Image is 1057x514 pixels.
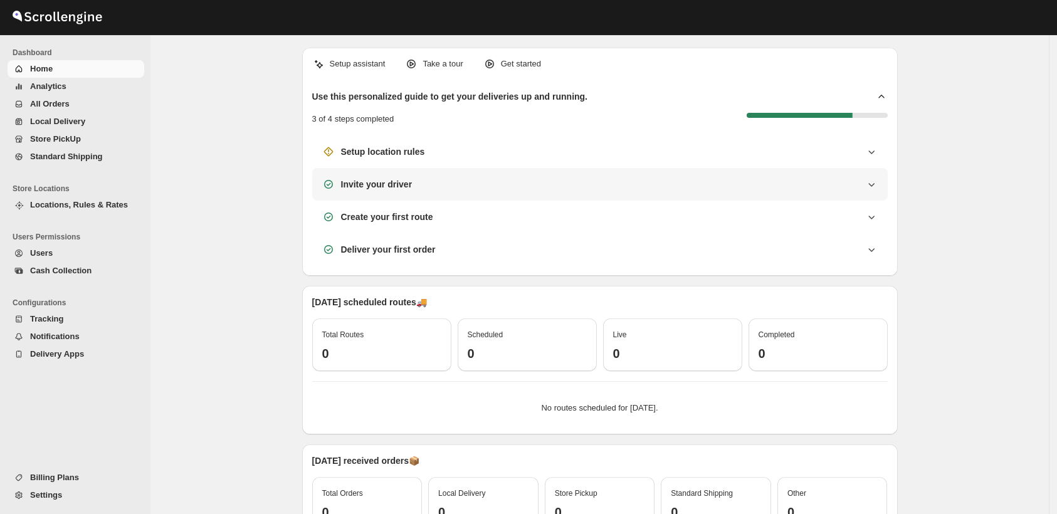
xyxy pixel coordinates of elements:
[312,296,888,308] p: [DATE] scheduled routes 🚚
[438,489,485,498] span: Local Delivery
[423,58,463,70] p: Take a tour
[8,310,144,328] button: Tracking
[468,330,503,339] span: Scheduled
[30,64,53,73] span: Home
[30,81,66,91] span: Analytics
[13,298,144,308] span: Configurations
[501,58,541,70] p: Get started
[671,489,733,498] span: Standard Shipping
[30,266,92,275] span: Cash Collection
[341,211,433,223] h3: Create your first route
[8,469,144,486] button: Billing Plans
[330,58,386,70] p: Setup assistant
[613,346,732,361] h3: 0
[30,134,81,144] span: Store PickUp
[787,489,806,498] span: Other
[555,489,597,498] span: Store Pickup
[322,330,364,339] span: Total Routes
[341,178,413,191] h3: Invite your driver
[312,454,888,467] p: [DATE] received orders 📦
[30,152,103,161] span: Standard Shipping
[312,90,588,103] h2: Use this personalized guide to get your deliveries up and running.
[8,196,144,214] button: Locations, Rules & Rates
[322,489,363,498] span: Total Orders
[468,346,587,361] h3: 0
[322,346,441,361] h3: 0
[8,95,144,113] button: All Orders
[30,490,62,500] span: Settings
[613,330,627,339] span: Live
[322,402,878,414] p: No routes scheduled for [DATE].
[341,243,436,256] h3: Deliver your first order
[13,48,144,58] span: Dashboard
[8,78,144,95] button: Analytics
[30,117,85,126] span: Local Delivery
[13,184,144,194] span: Store Locations
[30,248,53,258] span: Users
[13,232,144,242] span: Users Permissions
[312,113,394,125] p: 3 of 4 steps completed
[30,349,84,359] span: Delivery Apps
[8,244,144,262] button: Users
[759,346,878,361] h3: 0
[30,200,128,209] span: Locations, Rules & Rates
[30,99,70,108] span: All Orders
[8,328,144,345] button: Notifications
[8,345,144,363] button: Delivery Apps
[341,145,425,158] h3: Setup location rules
[8,60,144,78] button: Home
[30,314,63,323] span: Tracking
[30,473,79,482] span: Billing Plans
[8,262,144,280] button: Cash Collection
[30,332,80,341] span: Notifications
[8,486,144,504] button: Settings
[759,330,795,339] span: Completed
